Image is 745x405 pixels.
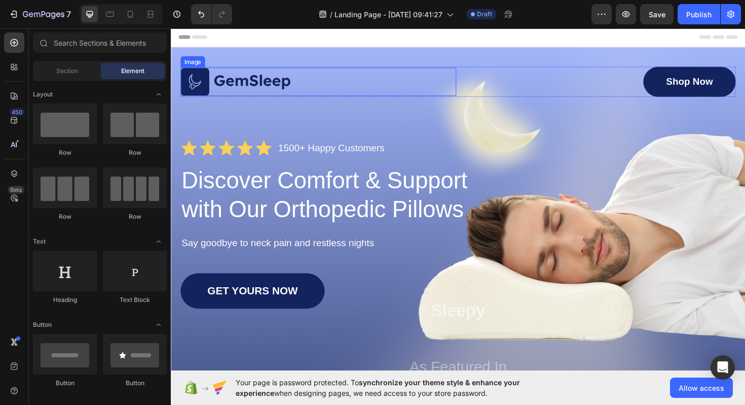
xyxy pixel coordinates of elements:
span: Button [33,320,52,329]
div: Button [33,379,97,388]
a: GET YOURS NOW [10,260,163,298]
button: Save [640,4,674,24]
p: As Featured In [11,350,597,370]
p: Shop Now [525,51,574,64]
p: 1500+ Happy Customers [114,121,226,134]
h1: Discover Comfort & Support with Our Orthopedic Pillows [10,146,328,209]
div: Text Block [103,295,167,305]
span: / [330,9,332,20]
p: Say goodbye to neck pain and restless nights [11,222,597,234]
div: Heading [33,295,97,305]
div: Row [33,148,97,157]
iframe: Design area [171,27,745,372]
span: Save [649,10,665,19]
input: Search Sections & Elements [33,32,167,53]
span: Layout [33,90,53,99]
div: Row [103,148,167,157]
span: Toggle open [151,86,167,103]
span: synchronize your theme style & enhance your experience [236,378,520,397]
div: Publish [686,9,712,20]
span: Draft [477,10,492,19]
button: Publish [678,4,720,24]
a: Shop Now [500,42,598,74]
div: Beta [8,186,24,194]
span: Toggle open [151,317,167,333]
div: Undo/Redo [191,4,232,24]
div: Button [103,379,167,388]
span: Section [56,66,78,76]
p: GET YOURS NOW [39,272,134,286]
div: 450 [10,108,24,116]
span: Your page is password protected. To when designing pages, we need access to your store password. [236,377,560,398]
span: Landing Page - [DATE] 09:41:27 [334,9,442,20]
button: Allow access [670,378,733,398]
button: 7 [4,4,76,24]
span: Allow access [679,383,724,393]
div: Row [33,212,97,221]
p: Sleepy [11,289,597,311]
span: Element [121,66,144,76]
p: 7 [66,8,71,20]
div: Open Intercom Messenger [711,355,735,380]
span: Text [33,237,46,246]
div: Row [103,212,167,221]
span: Toggle open [151,233,167,250]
